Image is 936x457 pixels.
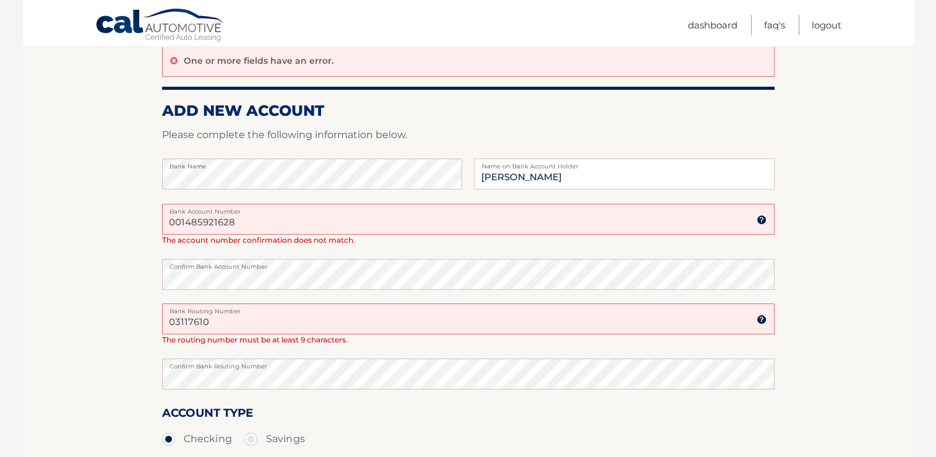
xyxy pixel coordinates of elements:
[162,359,775,368] label: Confirm Bank Routing Number
[184,55,333,66] p: One or more fields have an error.
[688,15,737,35] a: Dashboard
[162,159,462,168] label: Bank Name
[162,102,775,120] h2: ADD NEW ACCOUNT
[244,427,305,451] label: Savings
[812,15,841,35] a: Logout
[162,335,348,344] span: The routing number must be at least 9 characters.
[162,427,232,451] label: Checking
[162,303,775,313] label: Bank Routing Number
[474,159,774,189] input: Name on Account (Account Holder Name)
[162,204,775,214] label: Bank Account Number
[764,15,785,35] a: FAQ's
[162,303,775,334] input: Bank Routing Number
[162,204,775,235] input: Bank Account Number
[95,8,225,44] a: Cal Automotive
[162,259,775,269] label: Confirm Bank Account Number
[162,235,355,245] span: The account number confirmation does not match.
[757,315,766,324] img: tooltip.svg
[757,215,766,225] img: tooltip.svg
[162,404,253,427] label: Account Type
[474,159,774,168] label: Name on Bank Account Holder
[162,126,775,144] p: Please complete the following information below.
